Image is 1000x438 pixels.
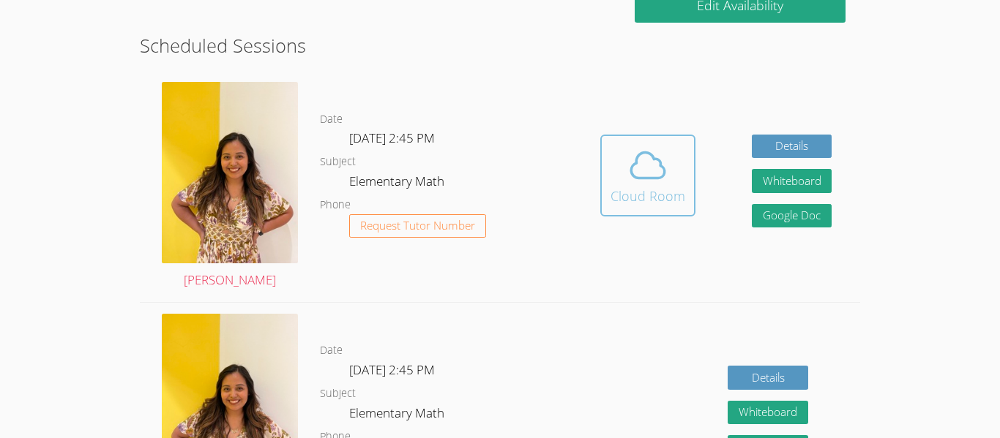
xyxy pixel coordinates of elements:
dt: Date [320,341,343,360]
button: Cloud Room [600,135,695,216]
a: Google Doc [752,204,832,228]
a: Details [752,135,832,159]
dt: Date [320,110,343,129]
span: [DATE] 2:45 PM [349,129,435,146]
button: Whiteboard [728,401,808,425]
dt: Phone [320,196,351,214]
span: [DATE] 2:45 PM [349,361,435,378]
dd: Elementary Math [349,403,447,428]
dt: Subject [320,385,356,403]
h2: Scheduled Sessions [140,31,860,59]
div: Cloud Room [611,186,685,206]
a: Details [728,366,808,390]
button: Whiteboard [752,169,832,193]
a: [PERSON_NAME] [162,82,298,291]
dt: Subject [320,153,356,171]
span: Request Tutor Number [360,220,475,231]
dd: Elementary Math [349,171,447,196]
img: avatar.png [162,82,298,263]
button: Request Tutor Number [349,214,486,238]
